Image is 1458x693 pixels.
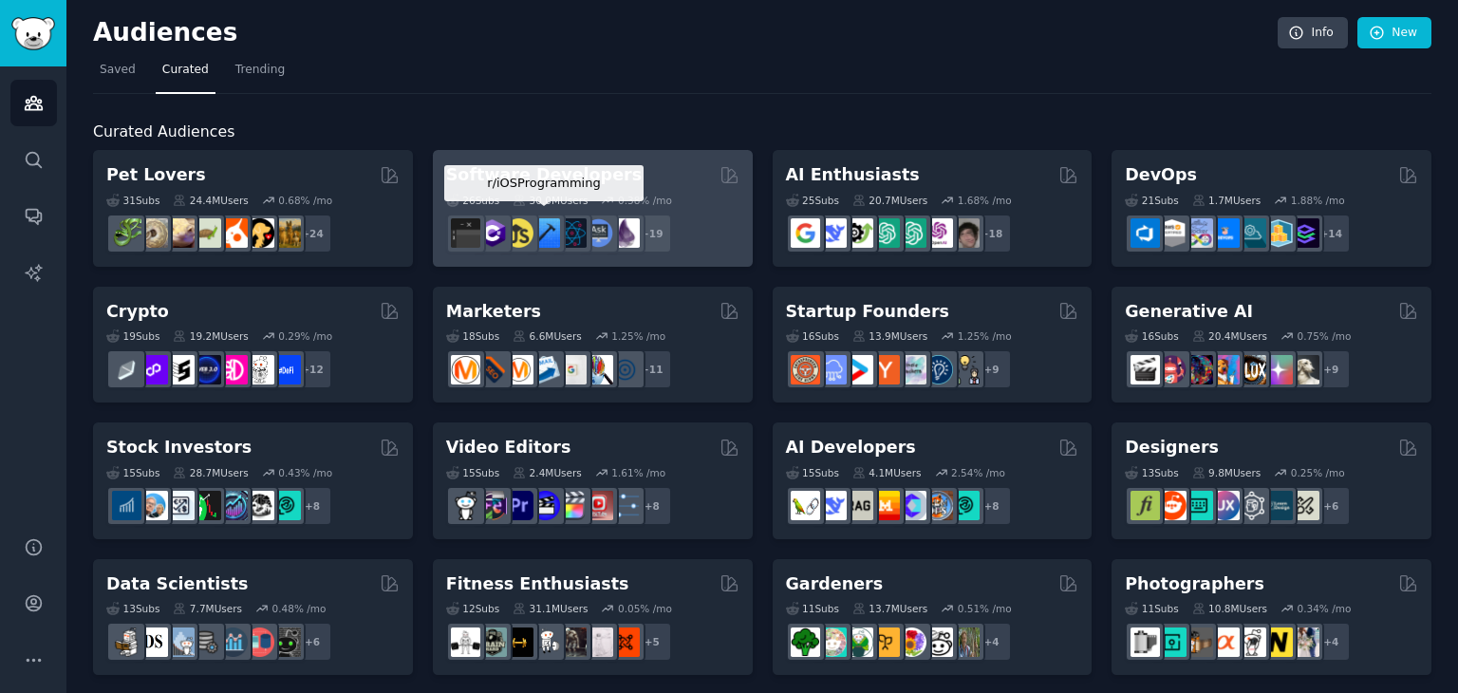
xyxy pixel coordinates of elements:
img: AskComputerScience [584,218,613,248]
img: datasets [245,627,274,657]
img: learnjavascript [504,218,533,248]
img: editors [477,491,507,520]
div: + 4 [972,622,1012,662]
img: VideoEditors [531,491,560,520]
img: defiblockchain [218,355,248,384]
img: succulents [817,627,847,657]
div: + 6 [1311,486,1351,526]
img: indiehackers [897,355,926,384]
img: SavageGarden [844,627,873,657]
div: 15 Sub s [106,466,159,479]
img: weightroom [531,627,560,657]
img: deepdream [1184,355,1213,384]
h2: Audiences [93,18,1278,48]
img: elixir [610,218,640,248]
img: data [271,627,301,657]
img: herpetology [112,218,141,248]
div: + 9 [972,349,1012,389]
div: 0.25 % /mo [1291,466,1345,479]
a: Trending [229,55,291,94]
img: Emailmarketing [531,355,560,384]
img: cockatiel [218,218,248,248]
img: postproduction [610,491,640,520]
div: 2.4M Users [513,466,582,479]
span: Curated Audiences [93,121,234,144]
img: logodesign [1157,491,1187,520]
img: reactnative [557,218,587,248]
div: 11 Sub s [786,602,839,615]
div: 31.1M Users [513,602,588,615]
img: finalcutpro [557,491,587,520]
img: OnlineMarketing [610,355,640,384]
div: 0.43 % /mo [278,466,332,479]
div: 0.29 % /mo [278,329,332,343]
img: StocksAndTrading [218,491,248,520]
h2: AI Enthusiasts [786,163,920,187]
div: 0.68 % /mo [278,194,332,207]
a: Saved [93,55,142,94]
h2: Fitness Enthusiasts [446,572,629,596]
img: physicaltherapy [584,627,613,657]
div: 4.1M Users [852,466,922,479]
img: GymMotivation [477,627,507,657]
img: ValueInvesting [139,491,168,520]
img: dividends [112,491,141,520]
img: statistics [165,627,195,657]
h2: Designers [1125,436,1219,459]
h2: Crypto [106,300,169,324]
img: SaaS [817,355,847,384]
div: + 8 [972,486,1012,526]
div: 13.7M Users [852,602,927,615]
div: 20.4M Users [1192,329,1267,343]
h2: AI Developers [786,436,916,459]
img: analytics [218,627,248,657]
img: dogbreed [271,218,301,248]
img: csharp [477,218,507,248]
img: chatgpt_prompts_ [897,218,926,248]
div: 1.25 % /mo [611,329,665,343]
div: 15 Sub s [446,466,499,479]
div: 1.88 % /mo [1291,194,1345,207]
img: DevOpsLinks [1210,218,1240,248]
img: AnalogCommunity [1184,627,1213,657]
h2: Marketers [446,300,541,324]
div: + 6 [292,622,332,662]
h2: Stock Investors [106,436,252,459]
h2: DevOps [1125,163,1197,187]
div: 21 Sub s [1125,194,1178,207]
div: + 14 [1311,214,1351,253]
div: 1.7M Users [1192,194,1262,207]
img: AItoolsCatalog [844,218,873,248]
div: 2.54 % /mo [951,466,1005,479]
img: ethfinance [112,355,141,384]
span: Saved [100,62,136,79]
img: turtle [192,218,221,248]
img: typography [1131,491,1160,520]
img: platformengineering [1237,218,1266,248]
h2: Gardeners [786,572,884,596]
span: Trending [235,62,285,79]
img: vegetablegardening [791,627,820,657]
div: + 5 [632,622,672,662]
div: 0.51 % /mo [958,602,1012,615]
h2: Photographers [1125,572,1264,596]
img: swingtrading [245,491,274,520]
div: 30.0M Users [513,194,588,207]
img: googleads [557,355,587,384]
img: DeepSeek [817,491,847,520]
h2: Data Scientists [106,572,248,596]
img: workout [504,627,533,657]
img: growmybusiness [950,355,980,384]
img: AWS_Certified_Experts [1157,218,1187,248]
div: 7.7M Users [173,602,242,615]
div: + 19 [632,214,672,253]
a: New [1357,17,1431,49]
img: DeepSeek [817,218,847,248]
div: + 8 [632,486,672,526]
img: OpenAIDev [924,218,953,248]
img: SonyAlpha [1210,627,1240,657]
div: 13.9M Users [852,329,927,343]
div: 0.34 % /mo [1297,602,1351,615]
img: UrbanGardening [924,627,953,657]
img: iOSProgramming [531,218,560,248]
